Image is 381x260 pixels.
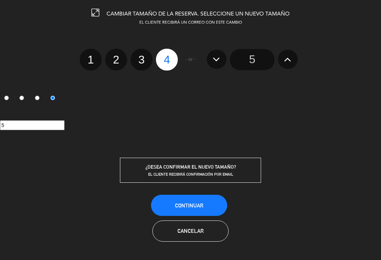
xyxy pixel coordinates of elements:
button: Continuar [151,195,227,216]
span: EL CLIENTE RECIBIRÁ CONFIRMACIÓN POR EMAIL [148,172,233,177]
input: 4 [50,96,55,100]
span: Cancelar [177,228,204,234]
span: EL CLIENTE RECIBIRÁ UN CORREO CON ESTE CAMBIO [139,21,242,25]
label: 3 [131,49,152,71]
label: 2 [105,49,127,71]
input: 1 [4,96,9,100]
label: 2 [16,93,31,105]
label: 3 [31,93,47,105]
span: CAMBIAR TAMAÑO DE LA RESERVA. SELECCIONE UN NUEVO TAMAÑO [107,11,290,17]
label: 4 [156,49,178,71]
span: ¿DESEA CONFIRMAR EL NUEVO TAMAÑO? [145,164,236,170]
label: 1 [80,49,102,71]
span: Continuar [175,202,203,208]
label: 4 [46,93,62,105]
span: - or - [185,55,196,64]
button: Cancelar [152,220,229,242]
input: 2 [19,96,24,100]
input: 3 [35,96,40,100]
